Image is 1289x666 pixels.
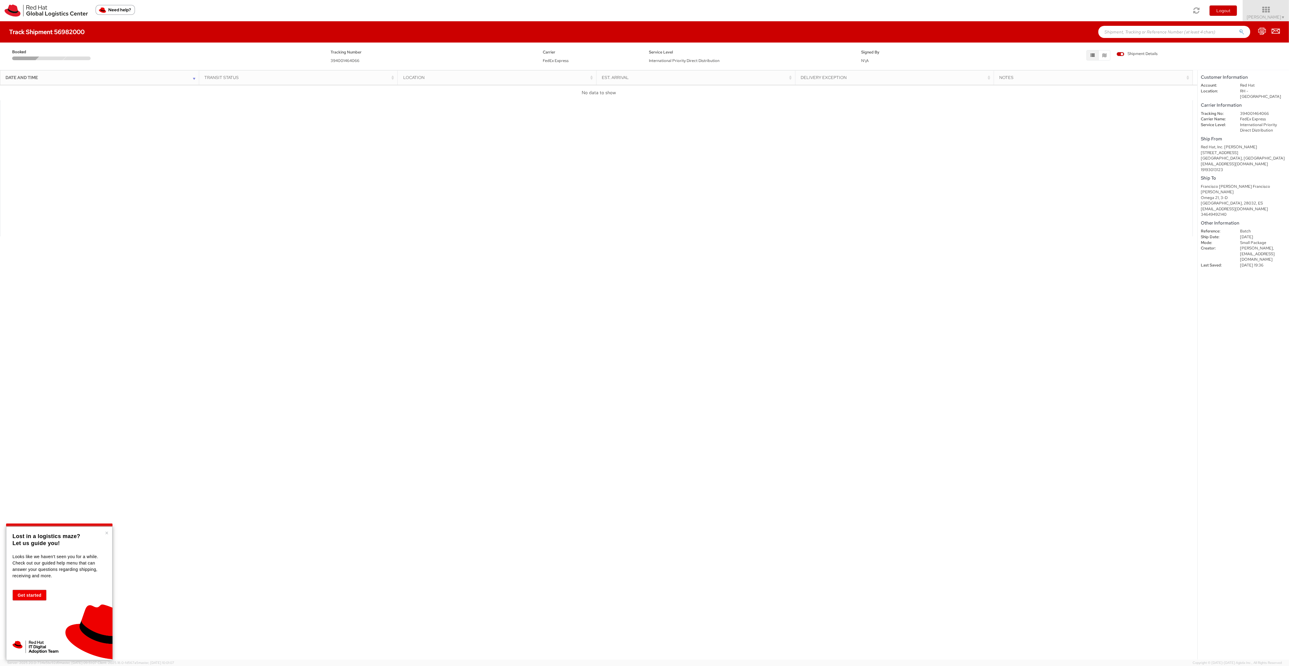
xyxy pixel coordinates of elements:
[5,5,88,17] img: rh-logistics-00dfa346123c4ec078e1.svg
[543,58,569,63] span: FedEx Express
[1201,167,1286,173] div: 19193013123
[1201,195,1286,201] div: Omega 21, 3-D
[1201,206,1286,212] div: [EMAIL_ADDRESS][DOMAIN_NAME]
[331,50,534,54] h5: Tracking Number
[1117,51,1158,57] span: Shipment Details
[7,661,97,665] span: Server: 2025.20.0-734e5bc92d9
[1201,184,1286,195] div: Francisco [PERSON_NAME] Francisco [PERSON_NAME]
[1196,245,1235,251] dt: Creator:
[12,590,47,601] button: Get started
[1196,88,1235,94] dt: Location:
[801,74,992,81] div: Delivery Exception
[1000,74,1191,81] div: Notes
[1201,150,1286,156] div: [STREET_ADDRESS]
[6,74,197,81] div: Date and Time
[138,661,174,665] span: master, [DATE] 10:01:07
[602,74,793,81] div: Est. Arrival
[1196,240,1235,246] dt: Mode:
[1201,176,1286,181] h5: Ship To
[331,58,359,63] span: 394001464066
[1201,212,1286,218] div: 34649492140
[1196,111,1235,117] dt: Tracking No:
[1247,14,1285,20] span: [PERSON_NAME]
[1193,661,1282,665] span: Copyright © [DATE]-[DATE] Agistix Inc., All Rights Reserved
[1196,116,1235,122] dt: Carrier Name:
[1201,75,1286,80] h5: Customer Information
[1201,221,1286,226] h5: Other Information
[1201,201,1286,206] div: [GEOGRAPHIC_DATA], 28032, ES
[1196,83,1235,88] dt: Account:
[12,540,60,546] strong: Let us guide you!
[861,58,869,63] span: N\A
[543,50,640,54] h5: Carrier
[12,533,80,539] strong: Lost in a logistics maze?
[1196,263,1235,268] dt: Last Saved:
[105,530,109,536] button: Close
[1201,103,1286,108] h5: Carrier Information
[204,74,396,81] div: Transit Status
[1240,245,1274,251] span: [PERSON_NAME],
[1281,15,1285,20] span: ▼
[1098,26,1250,38] input: Shipment, Tracking or Reference Number (at least 4 chars)
[98,661,174,665] span: Client: 2025.18.0-fd567a5
[1117,51,1158,58] label: Shipment Details
[1201,144,1286,150] div: Red Hat, Inc. [PERSON_NAME]
[1196,122,1235,128] dt: Service Level:
[95,5,135,15] button: Need help?
[861,50,958,54] h5: Signed By
[1210,5,1237,16] button: Logout
[9,29,85,35] h4: Track Shipment 56982000
[1201,156,1286,161] div: [GEOGRAPHIC_DATA], [GEOGRAPHIC_DATA]
[12,554,105,579] p: Looks like we haven't seen you for a while. Check out our guided help menu that can answer your q...
[1201,161,1286,167] div: [EMAIL_ADDRESS][DOMAIN_NAME]
[649,58,719,63] span: International Priority Direct Distribution
[649,50,852,54] h5: Service Level
[1196,234,1235,240] dt: Ship Date:
[1196,228,1235,234] dt: Reference:
[1201,136,1286,142] h5: Ship From
[403,74,594,81] div: Location
[60,661,97,665] span: master, [DATE] 09:51:07
[12,49,38,55] span: Booked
